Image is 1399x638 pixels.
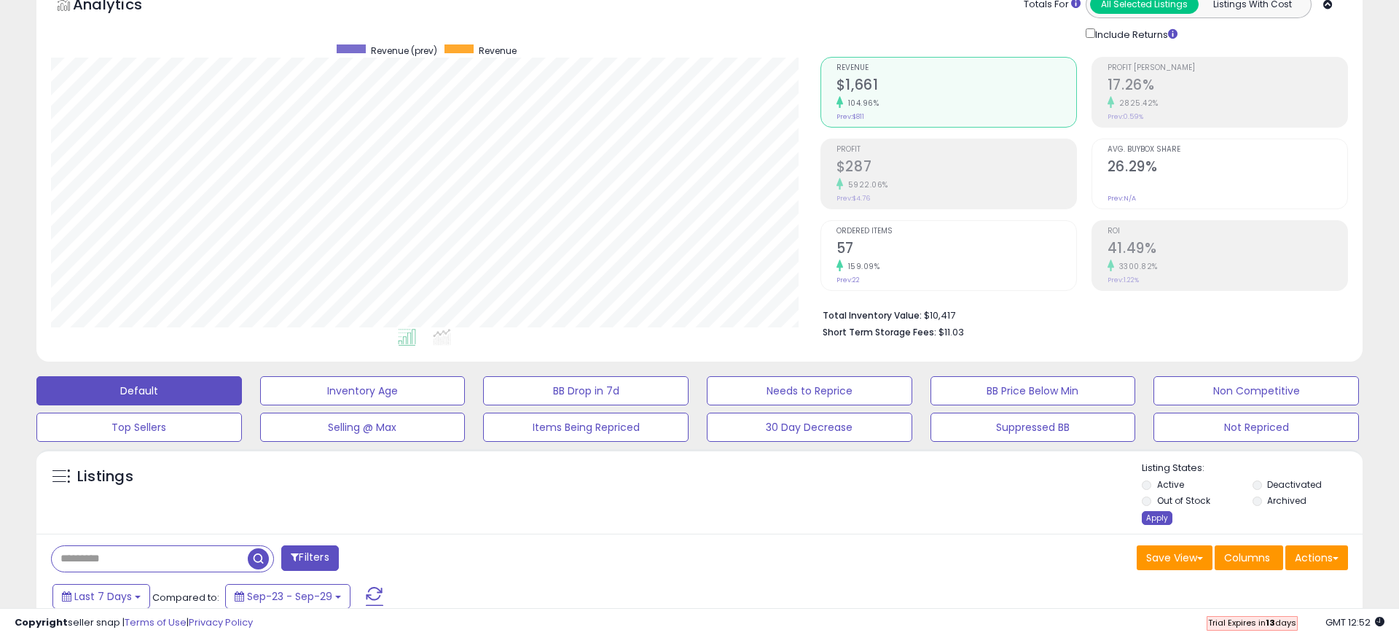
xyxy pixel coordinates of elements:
[930,376,1136,405] button: BB Price Below Min
[1108,77,1347,96] h2: 17.26%
[836,158,1076,178] h2: $287
[843,261,880,272] small: 159.09%
[836,227,1076,236] span: Ordered Items
[1108,64,1347,72] span: Profit [PERSON_NAME]
[260,376,466,405] button: Inventory Age
[1108,158,1347,178] h2: 26.29%
[1267,478,1322,491] label: Deactivated
[1108,112,1143,121] small: Prev: 0.59%
[1075,26,1195,42] div: Include Returns
[1108,227,1347,236] span: ROI
[52,584,150,609] button: Last 7 Days
[843,179,888,190] small: 5922.06%
[483,413,689,442] button: Items Being Repriced
[77,467,133,487] h5: Listings
[247,589,332,604] span: Sep-23 - Sep-29
[1224,551,1270,565] span: Columns
[15,616,253,630] div: seller snap | |
[36,376,242,405] button: Default
[1208,617,1296,629] span: Trial Expires in days
[836,77,1076,96] h2: $1,661
[36,413,242,442] button: Top Sellers
[1114,261,1158,272] small: 3300.82%
[74,589,132,604] span: Last 7 Days
[1267,494,1306,507] label: Archived
[836,146,1076,154] span: Profit
[843,98,879,109] small: 104.96%
[125,615,187,629] a: Terms of Use
[1285,545,1348,570] button: Actions
[260,413,466,442] button: Selling @ Max
[281,545,338,571] button: Filters
[1153,376,1359,405] button: Non Competitive
[189,615,253,629] a: Privacy Policy
[1108,146,1347,154] span: Avg. Buybox Share
[836,64,1076,72] span: Revenue
[1215,545,1283,570] button: Columns
[225,584,350,609] button: Sep-23 - Sep-29
[1108,240,1347,260] h2: 41.49%
[1142,462,1362,475] p: Listing States:
[483,376,689,405] button: BB Drop in 7d
[707,413,912,442] button: 30 Day Decrease
[836,276,860,284] small: Prev: 22
[836,240,1076,260] h2: 57
[1325,615,1384,629] span: 2025-10-7 12:52 GMT
[1157,478,1184,491] label: Active
[1157,494,1210,507] label: Out of Stock
[15,615,68,629] strong: Copyright
[1142,511,1172,525] div: Apply
[938,325,964,339] span: $11.03
[1108,276,1139,284] small: Prev: 1.22%
[1153,413,1359,442] button: Not Repriced
[823,306,1337,323] li: $10,417
[1266,617,1275,629] b: 13
[371,44,437,57] span: Revenue (prev)
[1108,194,1136,203] small: Prev: N/A
[1114,98,1159,109] small: 2825.42%
[152,591,219,604] span: Compared to:
[479,44,517,57] span: Revenue
[1137,545,1212,570] button: Save View
[930,413,1136,442] button: Suppressed BB
[823,309,922,322] b: Total Inventory Value:
[836,194,870,203] small: Prev: $4.76
[836,112,864,121] small: Prev: $811
[823,326,936,338] b: Short Term Storage Fees:
[707,376,912,405] button: Needs to Reprice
